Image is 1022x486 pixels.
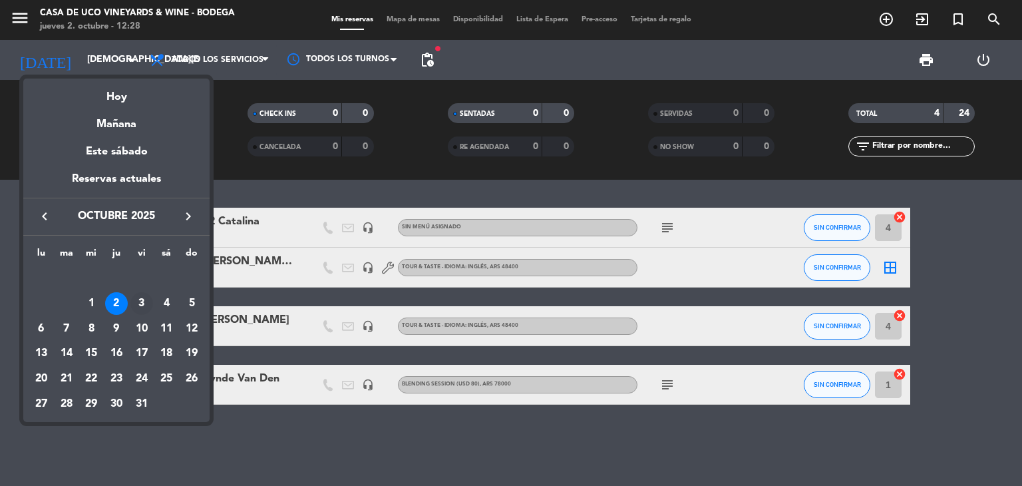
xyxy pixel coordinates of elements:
[104,341,129,366] td: 16 de octubre de 2025
[54,316,79,342] td: 7 de octubre de 2025
[54,341,79,366] td: 14 de octubre de 2025
[54,246,79,266] th: martes
[104,316,129,342] td: 9 de octubre de 2025
[180,292,203,315] div: 5
[57,208,176,225] span: octubre 2025
[155,292,178,315] div: 4
[180,318,203,340] div: 12
[129,391,154,417] td: 31 de octubre de 2025
[79,341,104,366] td: 15 de octubre de 2025
[155,318,178,340] div: 11
[55,367,78,390] div: 21
[180,208,196,224] i: keyboard_arrow_right
[180,367,203,390] div: 26
[55,393,78,415] div: 28
[179,291,204,316] td: 5 de octubre de 2025
[80,318,102,340] div: 8
[105,342,128,365] div: 16
[105,393,128,415] div: 30
[30,367,53,390] div: 20
[29,316,54,342] td: 6 de octubre de 2025
[54,391,79,417] td: 28 de octubre de 2025
[129,316,154,342] td: 10 de octubre de 2025
[79,316,104,342] td: 8 de octubre de 2025
[79,246,104,266] th: miércoles
[129,366,154,391] td: 24 de octubre de 2025
[155,367,178,390] div: 25
[80,367,102,390] div: 22
[179,316,204,342] td: 12 de octubre de 2025
[130,318,153,340] div: 10
[154,291,180,316] td: 4 de octubre de 2025
[154,316,180,342] td: 11 de octubre de 2025
[104,291,129,316] td: 2 de octubre de 2025
[104,366,129,391] td: 23 de octubre de 2025
[179,341,204,366] td: 19 de octubre de 2025
[130,342,153,365] div: 17
[29,246,54,266] th: lunes
[29,366,54,391] td: 20 de octubre de 2025
[176,208,200,225] button: keyboard_arrow_right
[105,367,128,390] div: 23
[54,366,79,391] td: 21 de octubre de 2025
[37,208,53,224] i: keyboard_arrow_left
[80,393,102,415] div: 29
[130,367,153,390] div: 24
[130,292,153,315] div: 3
[55,342,78,365] div: 14
[180,342,203,365] div: 19
[30,318,53,340] div: 6
[29,266,204,291] td: OCT.
[79,391,104,417] td: 29 de octubre de 2025
[23,79,210,106] div: Hoy
[105,292,128,315] div: 2
[105,318,128,340] div: 9
[29,391,54,417] td: 27 de octubre de 2025
[30,393,53,415] div: 27
[33,208,57,225] button: keyboard_arrow_left
[154,366,180,391] td: 25 de octubre de 2025
[23,170,210,198] div: Reservas actuales
[79,366,104,391] td: 22 de octubre de 2025
[80,342,102,365] div: 15
[129,246,154,266] th: viernes
[80,292,102,315] div: 1
[155,342,178,365] div: 18
[130,393,153,415] div: 31
[154,341,180,366] td: 18 de octubre de 2025
[29,341,54,366] td: 13 de octubre de 2025
[129,341,154,366] td: 17 de octubre de 2025
[30,342,53,365] div: 13
[154,246,180,266] th: sábado
[104,391,129,417] td: 30 de octubre de 2025
[129,291,154,316] td: 3 de octubre de 2025
[79,291,104,316] td: 1 de octubre de 2025
[104,246,129,266] th: jueves
[23,133,210,170] div: Este sábado
[179,366,204,391] td: 26 de octubre de 2025
[179,246,204,266] th: domingo
[55,318,78,340] div: 7
[23,106,210,133] div: Mañana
